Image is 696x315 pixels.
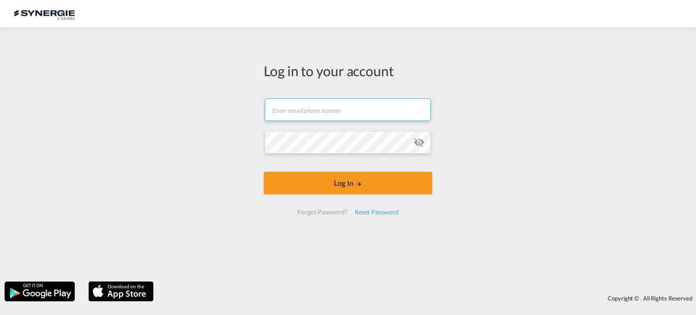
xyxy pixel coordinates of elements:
div: Reset Password [351,204,402,220]
div: Log in to your account [264,61,432,80]
img: apple.png [87,281,155,302]
input: Enter email/phone number [265,98,431,121]
div: Copyright © . All Rights Reserved [158,291,696,306]
img: google.png [4,281,76,302]
button: LOGIN [264,172,432,194]
md-icon: icon-eye-off [414,137,425,148]
div: Forgot Password? [294,204,351,220]
img: 1f56c880d42311ef80fc7dca854c8e59.png [14,4,75,24]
